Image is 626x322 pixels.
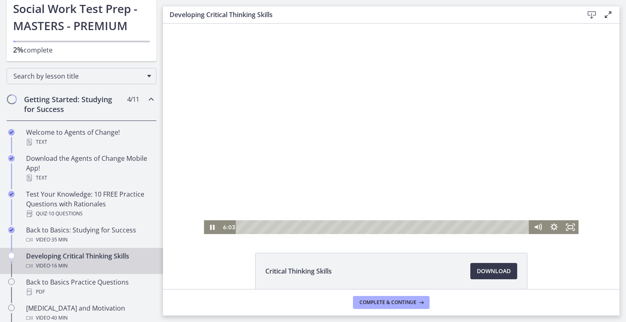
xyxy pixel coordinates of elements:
[127,94,139,104] span: 4 / 11
[26,127,153,147] div: Welcome to Agents of Change!
[8,129,15,136] i: Completed
[8,227,15,233] i: Completed
[26,173,153,183] div: Text
[26,287,153,297] div: PDF
[13,45,24,55] span: 2%
[8,191,15,197] i: Completed
[353,296,430,309] button: Complete & continue
[470,263,517,279] a: Download
[13,45,150,55] p: complete
[47,209,83,219] span: · 10 Questions
[26,251,153,271] div: Developing Critical Thinking Skills
[26,261,153,271] div: Video
[26,153,153,183] div: Download the Agents of Change Mobile App!
[26,189,153,219] div: Test Your Knowledge: 10 FREE Practice Questions with Rationales
[26,235,153,245] div: Video
[359,299,417,306] span: Complete & continue
[26,137,153,147] div: Text
[265,266,332,276] span: Critical Thinking Skills
[7,68,156,84] div: Search by lesson title
[26,277,153,297] div: Back to Basics Practice Questions
[50,235,68,245] span: · 35 min
[399,197,416,210] button: Fullscreen
[477,266,511,276] span: Download
[24,94,123,114] h2: Getting Started: Studying for Success
[26,209,153,219] div: Quiz
[383,197,399,210] button: Show settings menu
[163,24,619,234] iframe: Video Lesson
[26,225,153,245] div: Back to Basics: Studying for Success
[8,155,15,162] i: Completed
[170,10,571,20] h3: Developing Critical Thinking Skills
[50,261,68,271] span: · 16 min
[367,197,383,210] button: Mute
[13,72,143,81] span: Search by lesson title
